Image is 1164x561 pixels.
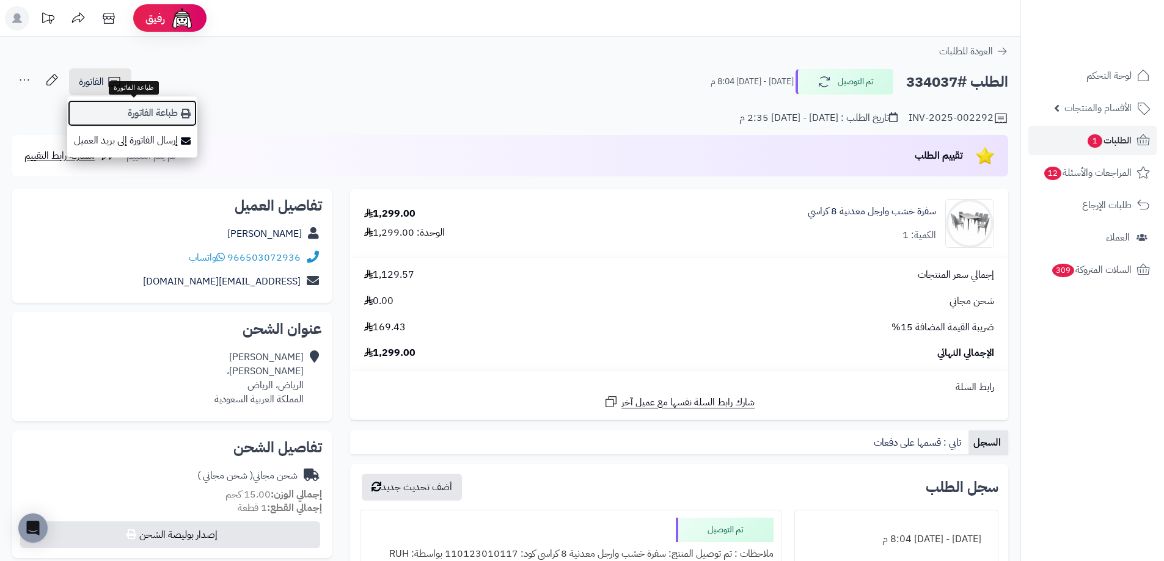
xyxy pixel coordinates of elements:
span: 169.43 [364,320,406,335]
h2: تفاصيل الشحن [22,440,322,455]
a: مشاركة رابط التقييم [24,148,115,163]
span: طلبات الإرجاع [1082,197,1132,214]
span: لوحة التحكم [1086,67,1132,84]
span: رفيق [145,11,165,26]
span: شحن مجاني [950,294,994,308]
span: 1,129.57 [364,268,414,282]
a: المراجعات والأسئلة12 [1028,158,1157,187]
small: 1 قطعة [238,501,322,515]
a: طباعة الفاتورة [67,100,197,127]
div: الوحدة: 1,299.00 [364,226,445,240]
img: logo-2.png [1081,9,1152,35]
span: 1,299.00 [364,346,415,360]
a: 966503072936 [227,250,301,265]
a: سفرة خشب وارجل معدنية 8 كراسي [808,204,936,219]
a: الفاتورة [69,68,131,95]
div: تاريخ الطلب : [DATE] - [DATE] 2:35 م [739,111,898,125]
button: أضف تحديث جديد [362,474,462,501]
a: العودة للطلبات [939,44,1008,59]
strong: إجمالي الوزن: [271,487,322,502]
a: واتساب [189,250,225,265]
a: [EMAIL_ADDRESS][DOMAIN_NAME] [143,274,301,289]
div: شحن مجاني [197,469,298,483]
button: تم التوصيل [796,69,893,95]
div: Open Intercom Messenger [18,513,48,543]
span: ضريبة القيمة المضافة 15% [891,320,994,335]
span: الفاتورة [79,74,104,89]
span: 0.00 [364,294,393,308]
img: 1739789260-110123010117-90x90.jpg [946,199,994,248]
span: إجمالي سعر المنتجات [918,268,994,282]
div: INV-2025-002292 [909,111,1008,126]
span: 1 [1088,134,1102,148]
span: السلات المتروكة [1051,261,1132,278]
a: [PERSON_NAME] [227,226,302,241]
div: [PERSON_NAME] [PERSON_NAME]، الرياض، الرياض المملكة العربية السعودية [214,350,304,406]
small: [DATE] - [DATE] 8:04 م [711,76,794,88]
span: ( شحن مجاني ) [197,468,253,483]
a: طلبات الإرجاع [1028,190,1157,220]
a: إرسال الفاتورة إلى بريد العميل [67,127,197,154]
div: 1,299.00 [364,207,415,221]
small: 15.00 كجم [225,487,322,502]
span: تقييم الطلب [915,148,963,163]
div: الكمية: 1 [902,228,936,242]
a: تحديثات المنصة [32,6,63,34]
h2: عنوان الشحن [22,322,322,336]
img: ai-face.png [170,6,194,31]
span: المراجعات والأسئلة [1043,164,1132,181]
a: الطلبات1 [1028,126,1157,155]
h3: سجل الطلب [926,480,998,494]
span: مشاركة رابط التقييم [24,148,95,163]
a: العملاء [1028,223,1157,252]
div: طباعة الفاتورة [109,81,159,95]
a: شارك رابط السلة نفسها مع عميل آخر [604,394,755,410]
div: رابط السلة [355,380,1003,394]
button: إصدار بوليصة الشحن [20,521,320,548]
a: السجل [968,430,1008,455]
span: العودة للطلبات [939,44,993,59]
span: شارك رابط السلة نفسها مع عميل آخر [621,396,755,410]
span: 309 [1052,264,1074,277]
span: الإجمالي النهائي [937,346,994,360]
strong: إجمالي القطع: [267,501,322,515]
h2: تفاصيل العميل [22,198,322,213]
span: 12 [1044,167,1061,180]
span: العملاء [1106,229,1130,246]
span: الأقسام والمنتجات [1064,100,1132,117]
span: الطلبات [1086,132,1132,149]
div: [DATE] - [DATE] 8:04 م [802,527,990,551]
a: لوحة التحكم [1028,61,1157,90]
a: تابي : قسمها على دفعات [869,430,968,455]
a: السلات المتروكة309 [1028,255,1157,284]
div: تم التوصيل [676,518,774,542]
h2: الطلب #334037 [906,70,1008,95]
